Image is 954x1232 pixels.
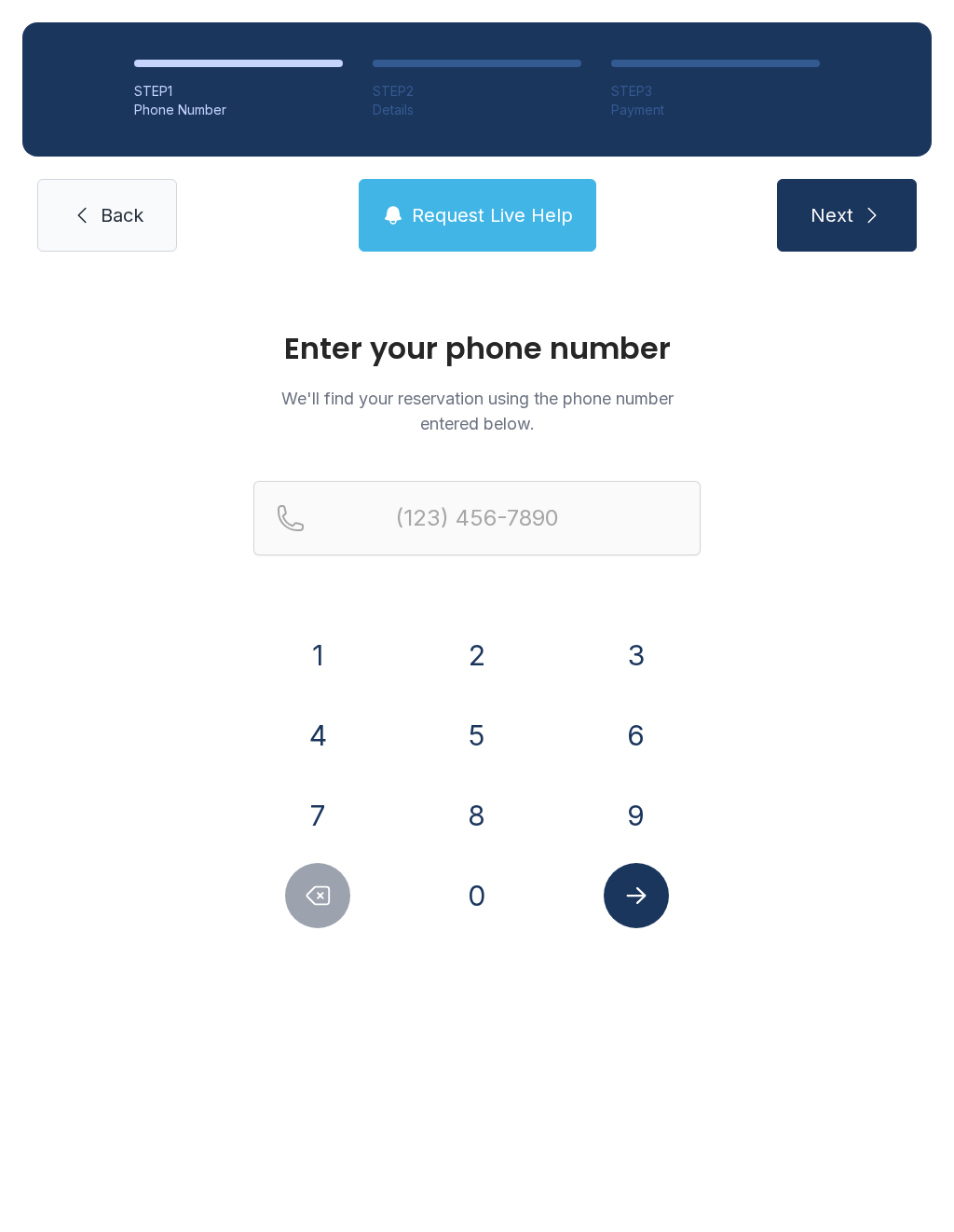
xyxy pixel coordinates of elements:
[285,703,350,768] button: 4
[134,82,343,101] div: STEP 1
[285,863,350,928] button: Delete number
[604,623,669,688] button: 3
[412,202,573,228] span: Request Live Help
[285,783,350,848] button: 7
[604,783,669,848] button: 9
[611,101,820,119] div: Payment
[253,481,701,555] input: Reservation phone number
[253,386,701,436] p: We'll find your reservation using the phone number entered below.
[611,82,820,101] div: STEP 3
[811,202,853,228] span: Next
[134,101,343,119] div: Phone Number
[604,703,669,768] button: 6
[444,783,510,848] button: 8
[253,334,701,363] h1: Enter your phone number
[444,703,510,768] button: 5
[604,863,669,928] button: Submit lookup form
[101,202,143,228] span: Back
[285,623,350,688] button: 1
[373,101,581,119] div: Details
[373,82,581,101] div: STEP 2
[444,863,510,928] button: 0
[444,623,510,688] button: 2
